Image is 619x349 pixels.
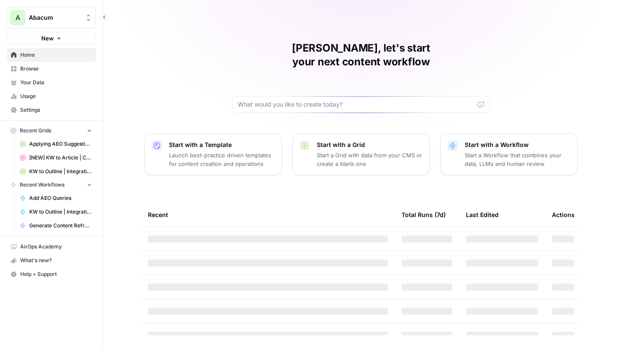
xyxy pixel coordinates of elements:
[29,13,81,22] span: Abacum
[232,41,490,69] h1: [PERSON_NAME], let's start your next content workflow
[7,178,96,191] button: Recent Workflows
[29,208,92,216] span: KW to Outline | Integration Pages
[20,79,92,86] span: Your Data
[7,89,96,103] a: Usage
[7,7,96,28] button: Workspace: Abacum
[7,267,96,281] button: Help + Support
[15,12,20,23] span: A
[29,194,92,202] span: Add AEO Queries
[20,106,92,114] span: Settings
[20,181,64,189] span: Recent Workflows
[317,141,423,149] p: Start with a Grid
[7,103,96,117] a: Settings
[7,124,96,137] button: Recent Grids
[238,100,474,109] input: What would you like to create today?
[7,76,96,89] a: Your Data
[7,254,95,267] div: What's new?
[20,51,92,59] span: Home
[465,141,570,149] p: Start with a Workflow
[16,165,96,178] a: KW to Outline | Integration Pages Grid
[16,219,96,233] a: Generate Content Refresh Updates Brief
[41,34,54,43] span: New
[20,127,51,135] span: Recent Grids
[7,32,96,45] button: New
[401,203,446,227] div: Total Runs (7d)
[7,254,96,267] button: What's new?
[148,203,388,227] div: Recent
[440,133,578,175] button: Start with a WorkflowStart a Workflow that combines your data, LLMs and human review
[7,48,96,62] a: Home
[292,133,430,175] button: Start with a GridStart a Grid with data from your CMS or create a blank one
[20,270,92,278] span: Help + Support
[169,141,275,149] p: Start with a Template
[29,140,92,148] span: Applying AEO Suggestions
[466,203,499,227] div: Last Edited
[29,168,92,175] span: KW to Outline | Integration Pages Grid
[7,62,96,76] a: Browse
[7,240,96,254] a: AirOps Academy
[16,205,96,219] a: KW to Outline | Integration Pages
[16,151,96,165] a: [NEW] KW to Article | Cohort Grid
[20,65,92,73] span: Browse
[29,154,92,162] span: [NEW] KW to Article | Cohort Grid
[465,151,570,168] p: Start a Workflow that combines your data, LLMs and human review
[29,222,92,230] span: Generate Content Refresh Updates Brief
[169,151,275,168] p: Launch best-practice driven templates for content creation and operations
[20,92,92,100] span: Usage
[144,133,282,175] button: Start with a TemplateLaunch best-practice driven templates for content creation and operations
[20,243,92,251] span: AirOps Academy
[16,191,96,205] a: Add AEO Queries
[552,203,575,227] div: Actions
[317,151,423,168] p: Start a Grid with data from your CMS or create a blank one
[16,137,96,151] a: Applying AEO Suggestions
